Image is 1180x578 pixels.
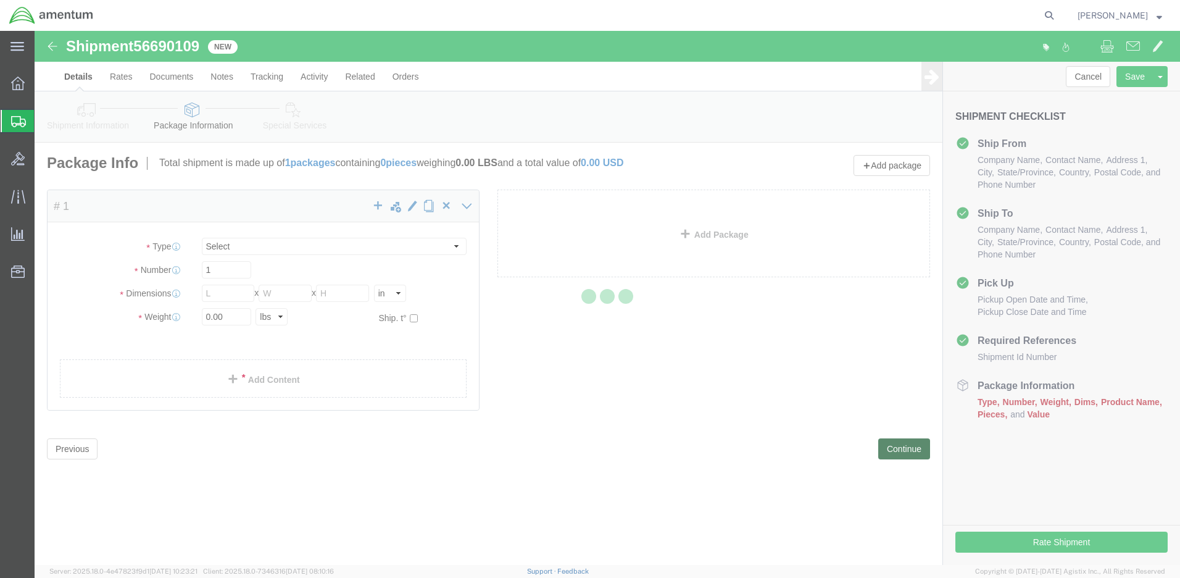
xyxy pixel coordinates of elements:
[557,568,589,575] a: Feedback
[527,568,558,575] a: Support
[49,568,197,575] span: Server: 2025.18.0-4e47823f9d1
[9,6,94,25] img: logo
[286,568,334,575] span: [DATE] 08:10:16
[975,566,1165,577] span: Copyright © [DATE]-[DATE] Agistix Inc., All Rights Reserved
[1078,9,1148,22] span: Ronald Pineda
[203,568,334,575] span: Client: 2025.18.0-7346316
[1077,8,1163,23] button: [PERSON_NAME]
[149,568,197,575] span: [DATE] 10:23:21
